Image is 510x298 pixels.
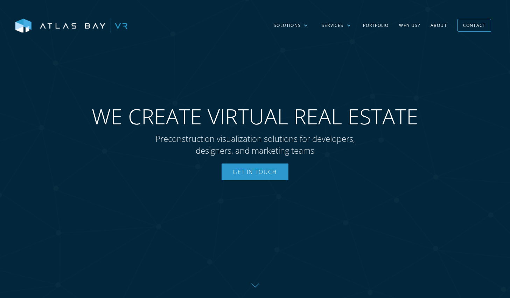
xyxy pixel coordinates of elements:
a: Why US? [394,15,425,36]
a: Get In Touch [222,163,288,180]
span: WE CREATE VIRTUAL REAL ESTATE [92,104,418,129]
div: Solutions [274,22,301,29]
div: Services [322,22,344,29]
div: Services [315,15,358,36]
a: Portfolio [358,15,394,36]
a: Contact [457,19,491,32]
img: Atlas Bay VR Logo [15,19,127,33]
a: About [425,15,452,36]
p: Preconstruction visualization solutions for developers, designers, and marketing teams [141,133,369,156]
div: Contact [463,20,485,31]
img: Down further on page [251,283,259,288]
div: Solutions [267,15,315,36]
